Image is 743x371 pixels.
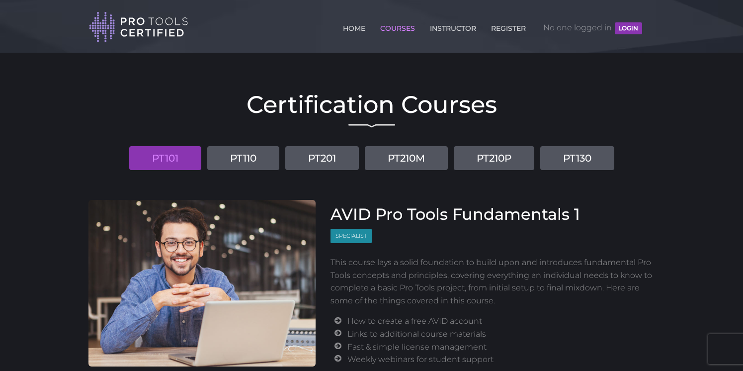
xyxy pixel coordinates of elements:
img: Pro Tools Certified Logo [89,11,188,43]
a: PT101 [129,146,201,170]
span: Specialist [330,229,372,243]
a: COURSES [378,18,417,34]
h3: AVID Pro Tools Fundamentals 1 [330,205,655,224]
h2: Certification Courses [88,93,655,116]
img: decorative line [348,124,395,128]
p: This course lays a solid foundation to build upon and introduces fundamental Pro Tools concepts a... [330,256,655,307]
li: Fast & simple license management [347,341,655,354]
li: Links to additional course materials [347,328,655,341]
img: AVID Pro Tools Fundamentals 1 Course [88,200,316,367]
a: PT201 [285,146,359,170]
li: Weekly webinars for student support [347,353,655,366]
a: PT210P [454,146,534,170]
a: PT110 [207,146,279,170]
li: How to create a free AVID account [347,315,655,328]
span: No one logged in [543,13,642,43]
a: INSTRUCTOR [427,18,479,34]
a: REGISTER [489,18,528,34]
a: PT210M [365,146,448,170]
a: PT130 [540,146,614,170]
a: HOME [340,18,368,34]
button: LOGIN [615,22,642,34]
